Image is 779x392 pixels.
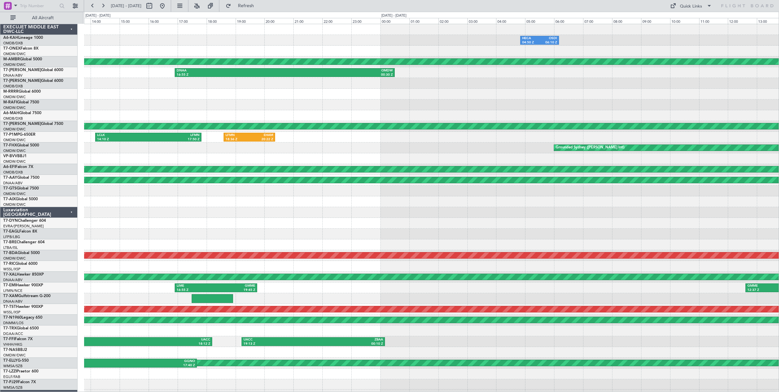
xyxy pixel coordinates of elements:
[438,18,467,24] div: 02:00
[3,154,27,158] a: VP-BVVBBJ1
[48,359,195,364] div: GQNO
[3,111,19,115] span: A6-MAH
[3,36,18,40] span: A6-KAH
[111,3,141,9] span: [DATE] - [DATE]
[232,4,260,8] span: Refresh
[3,57,42,61] a: M-AMBRGlobal 5000
[177,288,216,293] div: 16:55 Z
[3,251,40,255] a: T7-BDAGlobal 5000
[97,133,148,138] div: LCLK
[3,234,20,239] a: LFPB/LBG
[3,170,23,175] a: OMDB/DXB
[97,137,148,142] div: 14:10 Z
[293,18,322,24] div: 21:00
[3,122,41,126] span: T7-[PERSON_NAME]
[3,191,26,196] a: OMDW/DWC
[3,143,39,147] a: T7-FHXGlobal 5000
[3,278,22,282] a: DNAA/ABV
[3,79,41,83] span: T7-[PERSON_NAME]
[3,240,17,244] span: T7-BRE
[148,137,199,142] div: 17:50 Z
[3,359,18,363] span: T7-ELLY
[3,230,37,234] a: T7-EAGLFalcon 8X
[3,267,21,272] a: WSSL/XSP
[322,18,351,24] div: 22:00
[3,197,16,201] span: T7-AIX
[3,342,22,347] a: VHHH/HKG
[7,13,71,23] button: All Aircraft
[3,202,26,207] a: OMDW/DWC
[667,1,715,11] button: Quick Links
[3,337,33,341] a: T7-FFIFalcon 7X
[3,148,26,153] a: OMDW/DWC
[351,18,380,24] div: 23:00
[556,143,625,153] div: Grounded Sydney ([PERSON_NAME] Intl)
[699,18,728,24] div: 11:00
[3,143,17,147] span: T7-FHX
[583,18,612,24] div: 07:00
[496,18,525,24] div: 04:00
[243,338,313,342] div: UACC
[3,41,23,46] a: OMDB/DXB
[226,133,249,138] div: LFMN
[3,374,20,379] a: EGLF/FAB
[3,90,19,94] span: M-RRRR
[3,299,22,304] a: DNAA/ABV
[85,13,110,19] div: [DATE] - [DATE]
[216,284,255,288] div: GMME
[3,288,22,293] a: LFMN/NCE
[3,36,43,40] a: A6-KAHLineage 1000
[3,52,26,56] a: OMDW/DWC
[670,18,699,24] div: 10:00
[3,380,36,384] a: T7-PJ29Falcon 7X
[3,133,20,137] span: T7-P1MP
[3,133,36,137] a: T7-P1MPG-650ER
[3,331,23,336] a: DGAA/ACC
[3,111,41,115] a: A6-MAHGlobal 7500
[3,353,26,358] a: OMDW/DWC
[3,73,22,78] a: DNAA/ABV
[3,283,16,287] span: T7-EMI
[313,338,383,342] div: ZBAA
[3,230,19,234] span: T7-EAGL
[3,256,26,261] a: OMDW/DWC
[3,326,17,330] span: T7-TRX
[3,359,29,363] a: T7-ELLYG-550
[3,251,18,255] span: T7-BDA
[3,122,63,126] a: T7-[PERSON_NAME]Global 7500
[409,18,438,24] div: 01:00
[148,133,199,138] div: LFMN
[3,159,26,164] a: OMDW/DWC
[177,68,285,73] div: DNAA
[3,95,26,99] a: OMDW/DWC
[3,294,18,298] span: T7-XAM
[3,47,38,51] a: T7-ONEXFalcon 8X
[3,219,18,223] span: T7-DYN
[3,68,63,72] a: T7-[PERSON_NAME]Global 6000
[3,127,26,132] a: OMDW/DWC
[3,197,38,201] a: T7-AIXGlobal 5000
[3,316,22,320] span: T7-N1960
[3,310,21,315] a: WSSL/XSP
[58,338,134,342] div: ZBAD
[3,273,17,277] span: T7-XAL
[3,187,39,190] a: T7-GTSGlobal 7500
[3,305,43,309] a: T7-TSTHawker 900XP
[539,36,557,41] div: OSDI
[249,133,273,138] div: EHAM
[264,18,293,24] div: 20:00
[120,18,149,24] div: 15:00
[3,348,27,352] a: T7-NASBBJ2
[236,18,265,24] div: 19:00
[3,294,51,298] a: T7-XAMGulfstream G-200
[134,338,210,342] div: UACC
[3,337,15,341] span: T7-FFI
[3,62,26,67] a: OMDW/DWC
[522,36,539,41] div: HECA
[178,18,207,24] div: 17:00
[207,18,236,24] div: 18:00
[3,68,41,72] span: T7-[PERSON_NAME]
[3,262,15,266] span: T7-RIC
[48,363,195,368] div: 17:40 Z
[467,18,496,24] div: 03:00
